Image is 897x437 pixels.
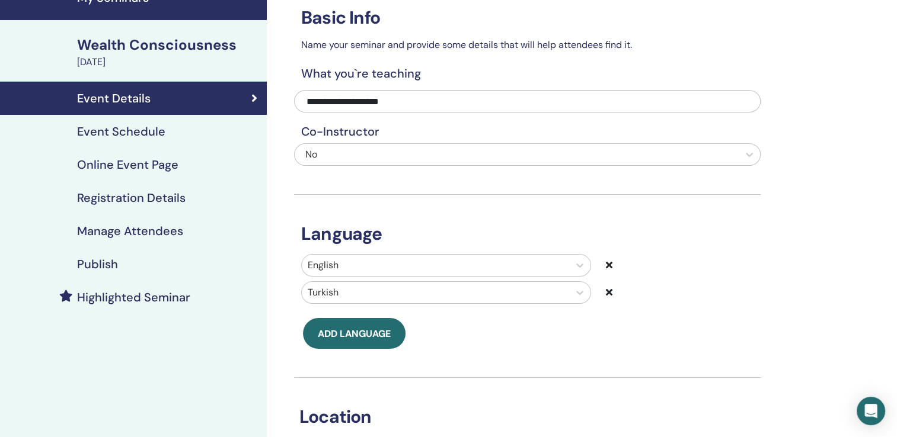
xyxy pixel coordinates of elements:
h3: Basic Info [294,7,761,28]
h4: What you`re teaching [294,66,761,81]
button: Add language [303,318,406,349]
h3: Language [294,223,761,245]
h4: Event Details [77,91,151,105]
span: Add language [318,327,391,340]
h4: Co-Instructor [294,124,761,139]
p: Name your seminar and provide some details that will help attendees find it. [294,38,761,52]
h4: Online Event Page [77,158,178,172]
h4: Publish [77,257,118,271]
h4: Manage Attendees [77,224,183,238]
span: No [305,148,317,160]
h3: Location [292,406,745,428]
div: Open Intercom Messenger [857,397,885,425]
div: [DATE] [77,55,260,69]
h4: Registration Details [77,191,186,205]
h4: Highlighted Seminar [77,290,190,304]
a: Wealth Consciousness[DATE] [70,35,267,69]
h4: Event Schedule [77,124,165,139]
div: Wealth Consciousness [77,35,260,55]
